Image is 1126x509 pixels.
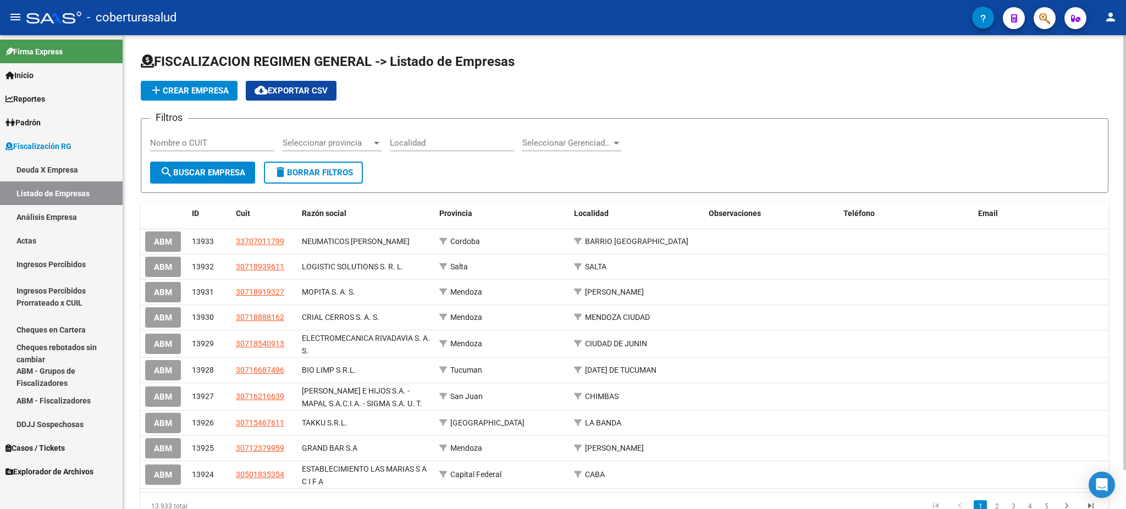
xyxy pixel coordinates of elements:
span: Provincia [439,209,472,218]
span: 30716687496 [236,366,284,374]
span: ABM [154,287,172,297]
span: GRAND BAR S.A [302,444,357,452]
span: ID [192,209,199,218]
h3: Filtros [150,110,188,125]
button: ABM [145,413,181,433]
button: ABM [145,386,181,407]
span: Firma Express [5,46,63,58]
span: FISCALIZACION REGIMEN GENERAL -> Listado de Empresas [141,54,515,69]
span: BARRIO [GEOGRAPHIC_DATA] [585,237,688,246]
button: ABM [145,307,181,328]
datatable-header-cell: Razón social [297,202,435,225]
span: 30718919327 [236,287,284,296]
span: ABM [154,418,172,428]
span: [GEOGRAPHIC_DATA] [450,418,525,427]
span: ABM [154,339,172,349]
span: Explorador de Archivos [5,466,93,478]
span: CABA [585,470,605,479]
mat-icon: delete [274,165,287,179]
span: 13932 [192,262,214,271]
span: ABM [154,392,172,402]
datatable-header-cell: Provincia [435,202,570,225]
mat-icon: menu [9,10,22,24]
span: NEUMATICOS MARTIN S.A. [302,237,410,246]
datatable-header-cell: Email [974,202,1108,225]
span: Salta [450,262,468,271]
span: TAKKU S.R.L. [302,418,347,427]
span: Mendoza [450,444,482,452]
span: 13933 [192,237,214,246]
span: 30716216639 [236,392,284,401]
span: Exportar CSV [255,86,328,96]
span: Cuit [236,209,250,218]
span: 13931 [192,287,214,296]
span: ABM [154,366,172,375]
span: Mendoza [450,313,482,322]
span: 13927 [192,392,214,401]
datatable-header-cell: ID [187,202,231,225]
span: Email [978,209,998,218]
span: MOPITA S. A. S. [302,287,355,296]
datatable-header-cell: Localidad [570,202,704,225]
span: CHIMBAS [585,392,619,401]
span: ABM [154,237,172,247]
span: ABM [154,470,172,480]
span: Mendoza [450,339,482,348]
span: Observaciones [709,209,761,218]
button: Buscar Empresa [150,162,255,184]
button: Crear Empresa [141,81,238,101]
span: 13926 [192,418,214,427]
span: Seleccionar provincia [283,138,372,148]
button: Exportar CSV [246,81,336,101]
button: ABM [145,334,181,354]
span: [PERSON_NAME] [585,287,644,296]
span: 30718540913 [236,339,284,348]
span: Capital Federal [450,470,501,479]
span: 30712379959 [236,444,284,452]
button: ABM [145,231,181,252]
span: Buscar Empresa [160,168,245,178]
span: Seleccionar Gerenciador [522,138,611,148]
span: Razón social [302,209,346,218]
span: 13924 [192,470,214,479]
span: SALTA [585,262,606,271]
span: Mendoza [450,287,482,296]
span: 30501835354 [236,470,284,479]
span: [PERSON_NAME] [585,444,644,452]
span: Reportes [5,93,45,105]
span: 13929 [192,339,214,348]
datatable-header-cell: Cuit [231,202,297,225]
span: MENDOZA CIUDAD [585,313,650,322]
span: 13930 [192,313,214,322]
span: Localidad [574,209,609,218]
span: Tucuman [450,366,482,374]
span: Fiscalización RG [5,140,71,152]
span: - coberturasalud [87,5,176,30]
button: ABM [145,282,181,302]
mat-icon: search [160,165,173,179]
span: Inicio [5,69,34,81]
span: 30715467611 [236,418,284,427]
span: BIO LIMP S.R.L. [302,366,356,374]
span: Crear Empresa [150,86,229,96]
span: LA BANDA [585,418,621,427]
mat-icon: cloud_download [255,84,268,97]
datatable-header-cell: Observaciones [704,202,839,225]
datatable-header-cell: Teléfono [839,202,974,225]
span: CRIAL CERROS S. A. S. [302,313,379,322]
span: Cordoba [450,237,480,246]
span: CIUDAD DE JUNIN [585,339,647,348]
span: Padrón [5,117,41,129]
button: ABM [145,464,181,485]
span: ESTABLECIMIENTO LAS MARIAS S A C I F A [302,464,427,486]
span: ABM [154,444,172,453]
div: Open Intercom Messenger [1089,472,1115,498]
span: 30718888162 [236,313,284,322]
span: ABM [154,313,172,323]
span: Casos / Tickets [5,442,65,454]
span: LOGISTIC SOLUTIONS S. R. L. [302,262,404,271]
button: ABM [145,360,181,380]
span: 33707011799 [236,237,284,246]
span: 30718939611 [236,262,284,271]
button: ABM [145,257,181,277]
